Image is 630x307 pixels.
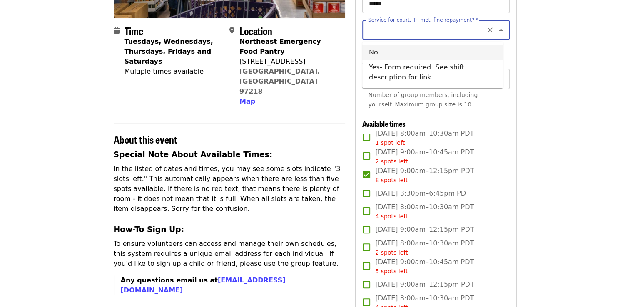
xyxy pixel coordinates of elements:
p: . [121,275,346,295]
span: 2 spots left [375,158,408,165]
button: Map [239,97,255,106]
p: In the listed of dates and times, you may see some slots indicate "3 slots left." This automatica... [114,164,346,214]
span: Time [125,23,143,38]
button: Close [495,24,507,36]
i: map-marker-alt icon [229,27,234,35]
strong: Any questions email us at [121,276,286,294]
label: Service for court, Tri-met, fine repayment? [368,17,478,22]
span: 2 spots left [375,249,408,256]
div: Multiple times available [125,67,223,77]
span: 5 spots left [375,268,408,275]
span: 1 spot left [375,139,405,146]
span: Location [239,23,272,38]
span: Available times [362,118,406,129]
li: Yes- Form required. See shift description for link [362,60,503,85]
span: [DATE] 8:00am–10:30am PDT [375,129,474,147]
span: [DATE] 3:30pm–6:45pm PDT [375,188,470,198]
span: [DATE] 8:00am–10:30am PDT [375,202,474,221]
strong: How-To Sign Up: [114,225,184,234]
strong: Tuesdays, Wednesdays, Thursdays, Fridays and Saturdays [125,37,213,65]
span: 4 spots left [375,213,408,220]
span: [DATE] 9:00am–12:15pm PDT [375,225,474,235]
strong: Special Note About Available Times: [114,150,273,159]
a: [GEOGRAPHIC_DATA], [GEOGRAPHIC_DATA] 97218 [239,67,320,95]
span: About this event [114,132,177,146]
span: 8 spots left [375,177,408,183]
div: [STREET_ADDRESS] [239,57,339,67]
span: [DATE] 8:00am–10:30am PDT [375,238,474,257]
button: Clear [484,24,496,36]
span: [DATE] 9:00am–12:15pm PDT [375,166,474,185]
span: [DATE] 9:00am–10:45am PDT [375,257,474,276]
span: [DATE] 9:00am–12:15pm PDT [375,280,474,290]
strong: Northeast Emergency Food Pantry [239,37,321,55]
span: [DATE] 9:00am–10:45am PDT [375,147,474,166]
i: calendar icon [114,27,120,35]
span: Map [239,97,255,105]
span: Number of group members, including yourself. Maximum group size is 10 [368,92,478,108]
li: No [362,45,503,60]
p: To ensure volunteers can access and manage their own schedules, this system requires a unique ema... [114,239,346,269]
